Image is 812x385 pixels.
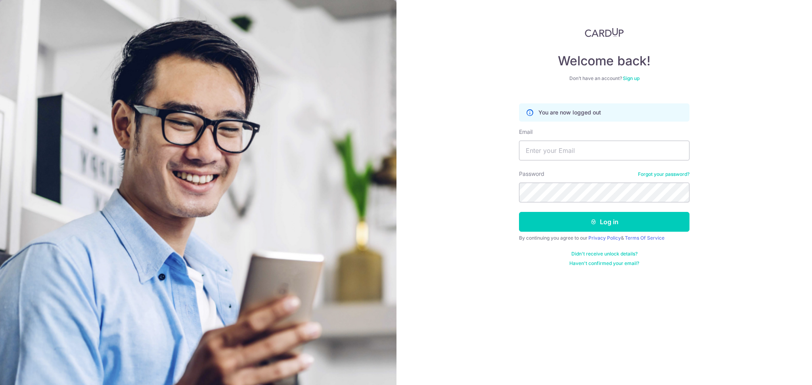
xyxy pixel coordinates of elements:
[588,235,621,241] a: Privacy Policy
[623,75,640,81] a: Sign up
[638,171,689,177] a: Forgot your password?
[625,235,665,241] a: Terms Of Service
[519,141,689,160] input: Enter your Email
[585,28,624,37] img: CardUp Logo
[519,53,689,69] h4: Welcome back!
[538,109,601,116] p: You are now logged out
[519,212,689,232] button: Log in
[519,235,689,241] div: By continuing you agree to our &
[571,251,638,257] a: Didn't receive unlock details?
[519,128,532,136] label: Email
[569,260,639,267] a: Haven't confirmed your email?
[519,75,689,82] div: Don’t have an account?
[519,170,544,178] label: Password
